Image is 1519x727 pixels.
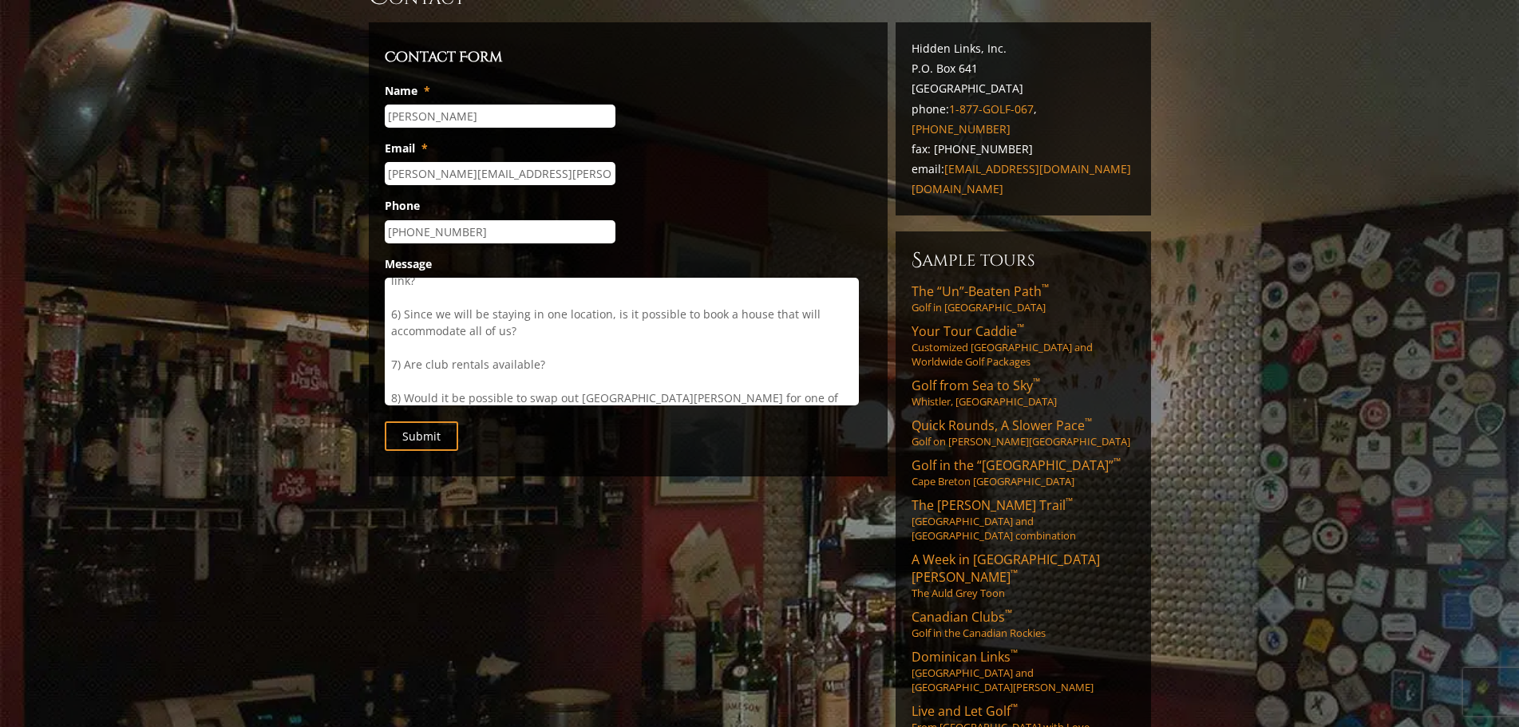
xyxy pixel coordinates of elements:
span: Golf in the “[GEOGRAPHIC_DATA]” [912,456,1121,474]
sup: ™ [1042,281,1049,294]
span: Dominican Links [912,648,1018,666]
label: Name [385,84,430,98]
a: Golf from Sea to Sky™Whistler, [GEOGRAPHIC_DATA] [912,377,1135,409]
a: The [PERSON_NAME] Trail™[GEOGRAPHIC_DATA] and [GEOGRAPHIC_DATA] combination [912,496,1135,543]
sup: ™ [1114,455,1121,468]
span: Golf from Sea to Sky [912,377,1040,394]
label: Phone [385,199,420,213]
sup: ™ [1033,375,1040,389]
span: The [PERSON_NAME] Trail [912,496,1073,514]
label: Message [385,257,432,271]
span: The “Un”-Beaten Path [912,283,1049,300]
a: Your Tour Caddie™Customized [GEOGRAPHIC_DATA] and Worldwide Golf Packages [912,322,1135,369]
sup: ™ [1066,495,1073,508]
span: A Week in [GEOGRAPHIC_DATA][PERSON_NAME] [912,551,1100,586]
a: The “Un”-Beaten Path™Golf in [GEOGRAPHIC_DATA] [912,283,1135,314]
a: [EMAIL_ADDRESS][DOMAIN_NAME] [944,161,1131,176]
h6: Sample Tours [912,247,1135,273]
a: 1-877-GOLF-067 [949,101,1034,117]
span: Canadian Clubs [912,608,1012,626]
sup: ™ [1085,415,1092,429]
a: Golf in the “[GEOGRAPHIC_DATA]”™Cape Breton [GEOGRAPHIC_DATA] [912,456,1135,488]
a: Quick Rounds, A Slower Pace™Golf on [PERSON_NAME][GEOGRAPHIC_DATA] [912,417,1135,448]
a: [PHONE_NUMBER] [912,121,1011,136]
span: Your Tour Caddie [912,322,1024,340]
sup: ™ [1017,321,1024,334]
a: A Week in [GEOGRAPHIC_DATA][PERSON_NAME]™The Auld Grey Toon [912,551,1135,600]
sup: ™ [1011,701,1018,714]
sup: ™ [1011,567,1018,580]
span: Quick Rounds, A Slower Pace [912,417,1092,434]
a: Canadian Clubs™Golf in the Canadian Rockies [912,608,1135,640]
h3: Contact Form [385,46,872,69]
label: Email [385,141,428,156]
sup: ™ [1005,606,1012,620]
a: Dominican Links™[GEOGRAPHIC_DATA] and [GEOGRAPHIC_DATA][PERSON_NAME] [912,648,1135,694]
p: Hidden Links, Inc. P.O. Box 641 [GEOGRAPHIC_DATA] phone: , fax: [PHONE_NUMBER] email: [912,38,1135,200]
sup: ™ [1011,646,1018,660]
span: Live and Let Golf [912,702,1018,720]
input: Submit [385,421,458,451]
a: [DOMAIN_NAME] [912,181,1003,196]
